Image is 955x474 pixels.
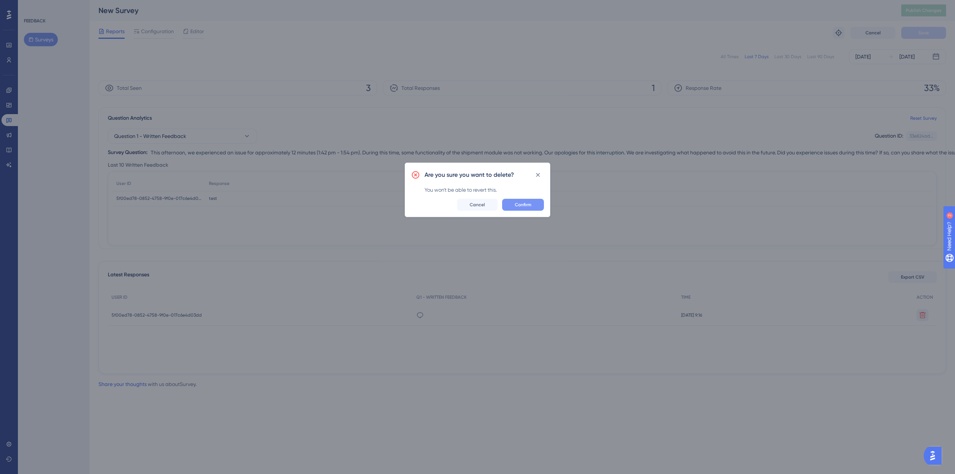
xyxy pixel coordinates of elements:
span: Need Help? [18,2,47,11]
div: You won't be able to revert this. [425,185,544,194]
span: Confirm [515,202,531,208]
iframe: UserGuiding AI Assistant Launcher [924,445,946,467]
span: Cancel [470,202,485,208]
h2: Are you sure you want to delete? [425,170,514,179]
div: 2 [52,4,54,10]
